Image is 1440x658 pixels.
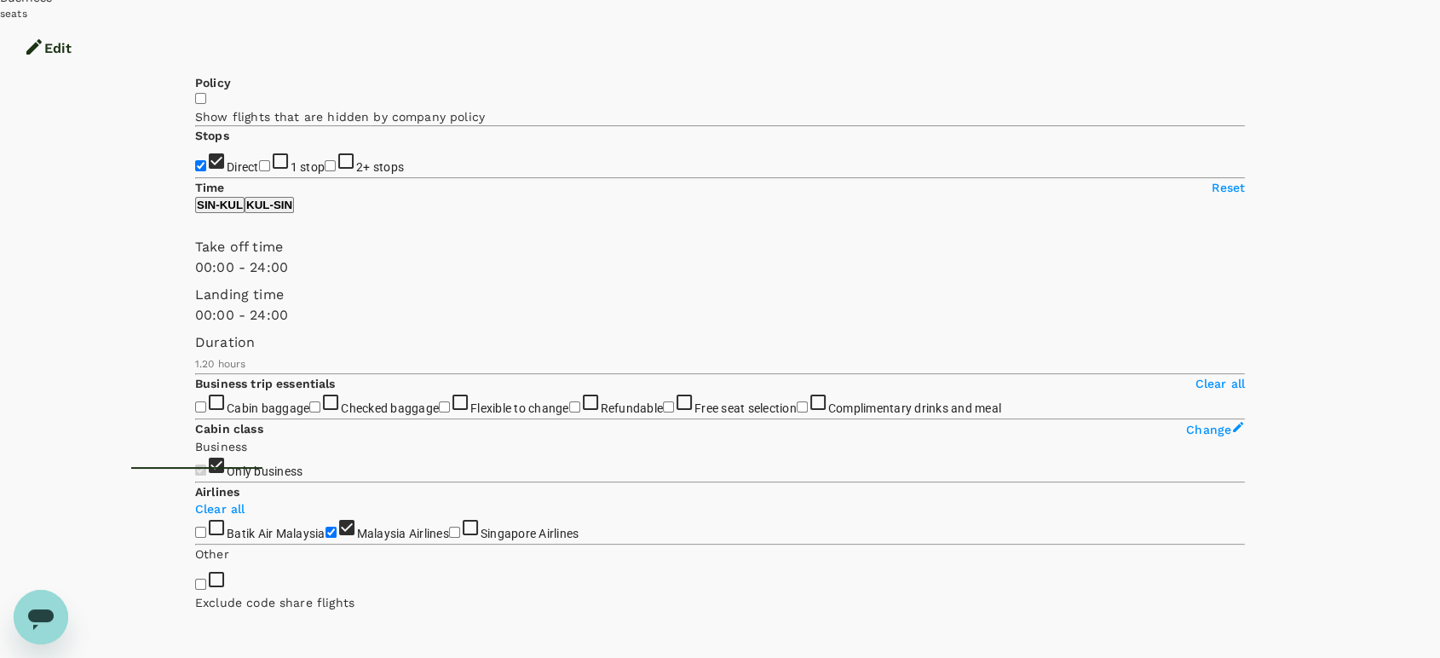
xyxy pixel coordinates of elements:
[227,465,302,478] span: Only business
[1195,375,1245,392] p: Clear all
[195,237,1245,257] p: Take off time
[195,259,288,275] span: 00:00 - 24:00
[227,527,325,540] span: Batik Air Malaysia
[694,401,797,415] span: Free seat selection
[569,401,580,413] input: Refundable
[481,527,579,540] span: Singapore Airlines
[195,307,288,323] span: 00:00 - 24:00
[227,160,259,174] span: Direct
[1212,179,1245,196] p: Reset
[195,108,1245,125] p: Show flights that are hidden by company policy
[197,199,243,211] p: SIN - KUL
[195,500,1245,517] p: Clear all
[195,527,206,538] input: Batik Air Malaysia
[195,129,229,142] strong: Stops
[356,160,404,174] span: 2+ stops
[195,179,225,196] p: Time
[195,332,1245,353] p: Duration
[195,74,1245,91] p: Policy
[195,422,263,436] strong: Cabin class
[325,527,337,538] input: Malaysia Airlines
[246,199,292,211] p: KUL - SIN
[195,485,239,499] strong: Airlines
[341,401,439,415] span: Checked baggage
[470,401,569,415] span: Flexible to change
[259,160,270,171] input: 1 stop
[309,401,320,413] input: Checked baggage
[195,438,1245,455] p: Business
[195,579,206,590] input: Exclude code share flights
[195,160,206,171] input: Direct
[227,401,309,415] span: Cabin baggage
[195,285,1245,305] p: Landing time
[439,401,450,413] input: Flexible to change
[449,527,460,538] input: Singapore Airlines
[195,465,206,476] input: Only business
[1186,423,1231,436] span: Change
[357,527,449,540] span: Malaysia Airlines
[828,401,1001,415] span: Complimentary drinks and meal
[797,401,808,413] input: Complimentary drinks and meal
[325,160,336,171] input: 2+ stops
[14,590,68,644] iframe: Button to launch messaging window
[291,160,325,174] span: 1 stop
[195,594,1245,611] p: Exclude code share flights
[195,358,246,370] span: 1.20 hours
[663,401,674,413] input: Free seat selection
[601,401,664,415] span: Refundable
[195,545,1245,563] p: Other
[195,401,206,413] input: Cabin baggage
[195,377,336,390] strong: Business trip essentials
